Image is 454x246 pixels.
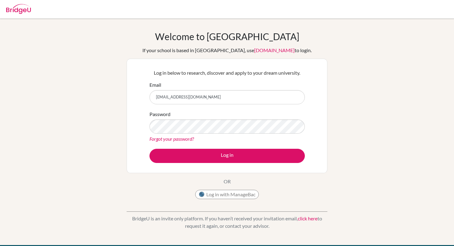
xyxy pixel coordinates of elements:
[149,136,194,142] a: Forgot your password?
[195,190,259,199] button: Log in with ManageBac
[298,215,317,221] a: click here
[142,47,312,54] div: If your school is based in [GEOGRAPHIC_DATA], use to login.
[224,178,231,185] p: OR
[149,81,161,89] label: Email
[127,215,327,230] p: BridgeU is an invite only platform. If you haven’t received your invitation email, to request it ...
[149,110,170,118] label: Password
[6,4,31,14] img: Bridge-U
[254,47,295,53] a: [DOMAIN_NAME]
[149,149,305,163] button: Log in
[149,69,305,77] p: Log in below to research, discover and apply to your dream university.
[155,31,299,42] h1: Welcome to [GEOGRAPHIC_DATA]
